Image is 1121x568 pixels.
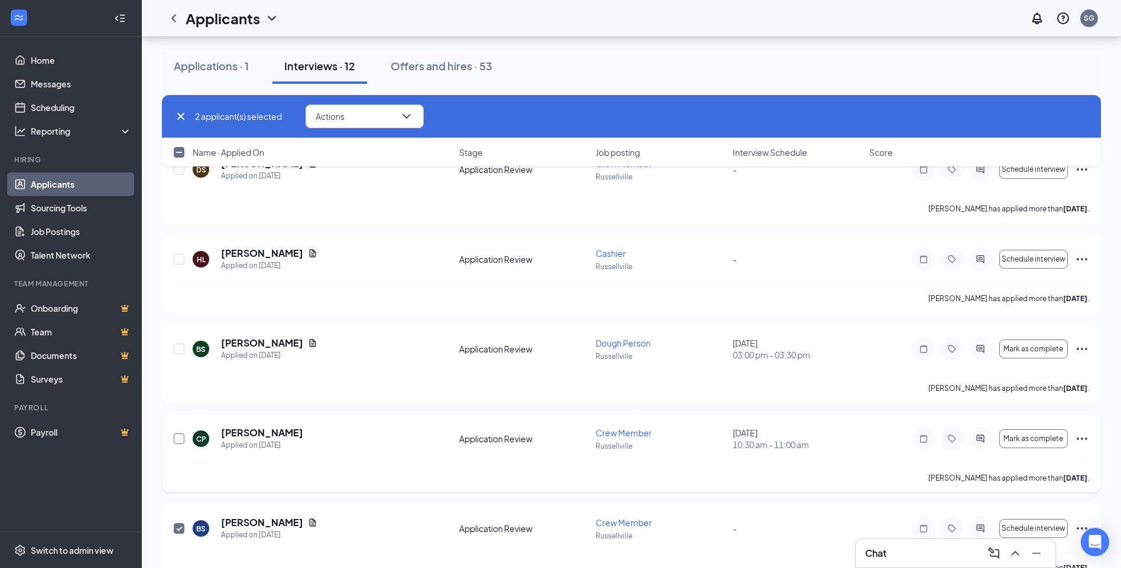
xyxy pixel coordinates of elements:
div: Application Review [459,433,589,445]
span: - [733,523,737,534]
svg: ActiveChat [973,254,987,264]
div: CP [196,434,206,444]
span: Name · Applied On [193,146,264,158]
div: Offers and hires · 53 [391,58,492,73]
p: Russellville [596,531,725,541]
div: Open Intercom Messenger [1081,528,1109,556]
a: Applicants [31,172,132,196]
div: Applications · 1 [174,58,249,73]
svg: Tag [945,344,959,354]
svg: Note [917,524,931,533]
svg: Document [308,338,317,348]
a: Messages [31,72,132,96]
svg: ChevronDown [265,11,279,25]
div: [DATE] [733,337,862,361]
div: HL [197,254,206,265]
a: PayrollCrown [31,420,132,444]
a: Scheduling [31,96,132,119]
span: Actions [316,112,345,120]
button: ComposeMessage [984,544,1003,563]
svg: ActiveChat [973,434,987,443]
span: Job posting [596,146,640,158]
span: Crew Member [596,517,652,528]
div: BS [196,344,206,354]
div: Application Review [459,343,589,355]
div: [DATE] [733,427,862,451]
span: Score [869,146,893,158]
svg: Tag [945,524,959,533]
svg: Ellipses [1075,252,1089,266]
button: Schedule interview [999,250,1068,269]
div: Application Review [459,253,589,265]
svg: Document [308,518,317,527]
div: Applied on [DATE] [221,260,317,272]
b: [DATE] [1063,294,1087,303]
span: Mark as complete [1003,435,1063,443]
b: [DATE] [1063,474,1087,482]
a: Sourcing Tools [31,196,132,220]
p: Russellville [596,351,725,361]
h5: [PERSON_NAME] [221,516,303,529]
svg: Minimize [1029,546,1044,560]
button: Schedule interview [999,519,1068,538]
span: 2 applicant(s) selected [195,110,282,123]
div: Reporting [31,125,132,137]
span: - [733,254,737,265]
a: SurveysCrown [31,367,132,391]
a: Job Postings [31,220,132,243]
svg: ComposeMessage [987,546,1001,560]
span: Crew Member [596,427,652,438]
button: Mark as complete [999,429,1068,448]
p: Russellville [596,262,725,272]
div: Payroll [14,403,129,413]
svg: Analysis [14,125,26,137]
span: Dough Person [596,338,651,348]
div: SG [1084,13,1094,23]
h3: Chat [865,547,886,560]
span: Mark as complete [1003,345,1063,353]
svg: Cross [174,109,188,123]
svg: QuestionInfo [1056,11,1070,25]
svg: Settings [14,544,26,556]
div: Application Review [459,523,589,534]
svg: Ellipses [1075,342,1089,356]
b: [DATE] [1063,204,1087,213]
div: Applied on [DATE] [221,350,317,361]
svg: Note [917,434,931,443]
svg: Note [917,344,931,354]
a: DocumentsCrown [31,344,132,367]
a: Home [31,48,132,72]
svg: ActiveChat [973,344,987,354]
div: Hiring [14,155,129,165]
a: ChevronLeft [167,11,181,25]
div: BS [196,524,206,534]
a: Talent Network [31,243,132,267]
svg: Document [308,249,317,258]
h1: Applicants [186,8,260,28]
p: [PERSON_NAME] has applied more than . [928,204,1089,214]
button: ActionsChevronDown [306,105,424,128]
span: 10:30 am - 11:00 am [733,439,862,451]
h5: [PERSON_NAME] [221,426,303,439]
span: 03:00 pm - 03:30 pm [733,349,862,361]
button: ChevronUp [1006,544,1025,563]
h5: [PERSON_NAME] [221,247,303,260]
svg: Note [917,254,931,264]
p: [PERSON_NAME] has applied more than . [928,293,1089,303]
a: OnboardingCrown [31,296,132,320]
a: TeamCrown [31,320,132,344]
svg: WorkstreamLogo [13,12,25,24]
span: Stage [459,146,483,158]
div: Applied on [DATE] [221,439,303,451]
span: Schedule interview [1002,524,1065,533]
button: Minimize [1027,544,1046,563]
b: [DATE] [1063,384,1087,393]
svg: Tag [945,434,959,443]
svg: Tag [945,254,959,264]
div: Team Management [14,279,129,289]
svg: Collapse [114,12,126,24]
p: [PERSON_NAME] has applied more than . [928,383,1089,393]
h5: [PERSON_NAME] [221,337,303,350]
svg: Notifications [1030,11,1044,25]
p: Russellville [596,441,725,451]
